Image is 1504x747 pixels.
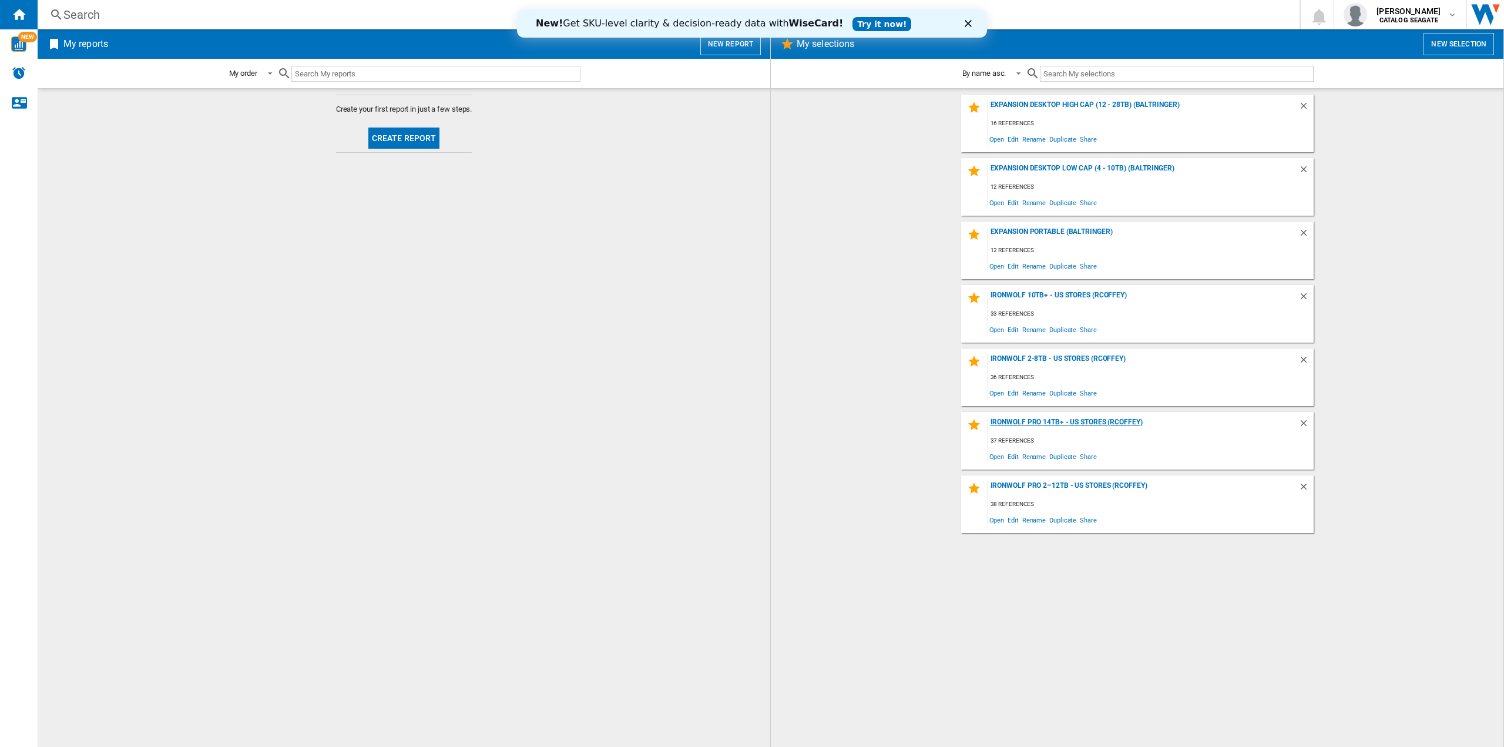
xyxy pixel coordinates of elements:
[1048,448,1078,464] span: Duplicate
[988,180,1314,195] div: 12 references
[1377,5,1441,17] span: [PERSON_NAME]
[1298,164,1314,180] div: Delete
[1078,258,1099,274] span: Share
[988,434,1314,448] div: 37 references
[11,36,26,52] img: wise-card.svg
[962,69,1006,78] div: By name asc.
[988,116,1314,131] div: 16 references
[1298,101,1314,116] div: Delete
[988,512,1006,528] span: Open
[1006,321,1020,337] span: Edit
[291,66,580,82] input: Search My reports
[988,385,1006,401] span: Open
[988,321,1006,337] span: Open
[1078,131,1099,147] span: Share
[18,32,37,42] span: NEW
[988,307,1314,321] div: 33 references
[1048,512,1078,528] span: Duplicate
[368,128,440,149] button: Create report
[988,227,1298,243] div: Expansion Portable (baltringer)
[1020,131,1048,147] span: Rename
[336,104,472,115] span: Create your first report in just a few steps.
[1078,448,1099,464] span: Share
[1020,321,1048,337] span: Rename
[12,66,26,80] img: alerts-logo.svg
[1424,33,1494,55] button: New selection
[1020,195,1048,210] span: Rename
[229,69,257,78] div: My order
[1048,321,1078,337] span: Duplicate
[988,448,1006,464] span: Open
[988,291,1298,307] div: IronWolf 10TB+ - US Stores (rcoffey)
[1006,258,1020,274] span: Edit
[1006,131,1020,147] span: Edit
[988,481,1298,497] div: IronWolf Pro 2–12TB - US Stores (rcoffey)
[1078,512,1099,528] span: Share
[1048,195,1078,210] span: Duplicate
[1040,66,1313,82] input: Search My selections
[1048,385,1078,401] span: Duplicate
[988,258,1006,274] span: Open
[1006,195,1020,210] span: Edit
[1298,481,1314,497] div: Delete
[1006,385,1020,401] span: Edit
[988,370,1314,385] div: 36 references
[63,6,1269,23] div: Search
[1298,418,1314,434] div: Delete
[1078,195,1099,210] span: Share
[1078,385,1099,401] span: Share
[988,131,1006,147] span: Open
[988,418,1298,434] div: IronWolf Pro 14TB+ - US Stores (rcoffey)
[988,243,1314,258] div: 12 references
[1048,131,1078,147] span: Duplicate
[988,497,1314,512] div: 38 references
[1344,3,1367,26] img: profile.jpg
[988,101,1298,116] div: Expansion Desktop High Cap (12 - 28TB) (baltringer)
[1048,258,1078,274] span: Duplicate
[988,195,1006,210] span: Open
[1006,448,1020,464] span: Edit
[1020,258,1048,274] span: Rename
[1020,448,1048,464] span: Rename
[1006,512,1020,528] span: Edit
[1298,291,1314,307] div: Delete
[988,164,1298,180] div: Expansion Desktop Low Cap (4 - 10TB) (baltringer)
[61,33,110,55] h2: My reports
[794,33,857,55] h2: My selections
[1020,512,1048,528] span: Rename
[1379,16,1438,24] b: CATALOG SEAGATE
[700,33,761,55] button: New report
[1298,354,1314,370] div: Delete
[1298,227,1314,243] div: Delete
[1078,321,1099,337] span: Share
[988,354,1298,370] div: IronWolf 2-8TB - US Stores (rcoffey)
[517,9,987,38] iframe: Intercom live chat banner
[1020,385,1048,401] span: Rename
